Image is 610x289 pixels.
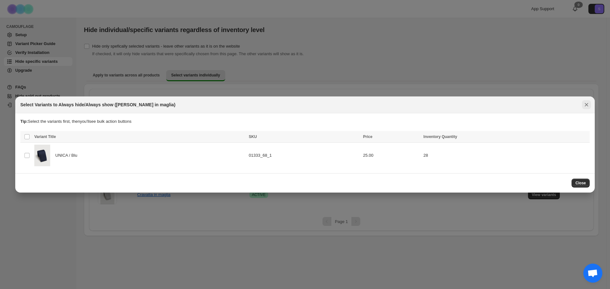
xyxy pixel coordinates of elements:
[572,179,590,187] button: Close
[363,135,372,139] span: Price
[583,264,602,283] div: Aprire la chat
[34,135,56,139] span: Variant Title
[361,143,422,168] td: 25.00
[422,143,590,168] td: 28
[20,119,28,124] strong: Tip:
[249,135,257,139] span: SKU
[582,100,591,109] button: Close
[20,118,590,125] p: Select the variants first, then you'll see bulk action buttons
[20,102,175,108] h2: Select Variants to Always hide/Always show ([PERSON_NAME] in maglia)
[55,152,81,159] span: UNICA / Blu
[247,143,361,168] td: 01333_68_1
[575,181,586,186] span: Close
[424,135,457,139] span: Inventory Quantity
[34,145,50,166] img: 01333_68_8bff73bcaf28663410421a7ea74719db.jpg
